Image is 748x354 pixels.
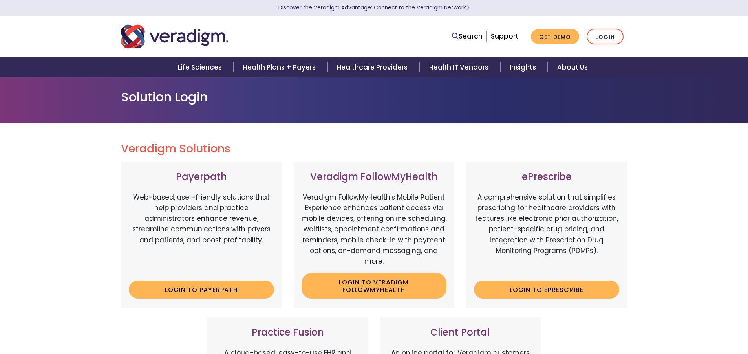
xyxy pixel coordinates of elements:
[474,281,619,299] a: Login to ePrescribe
[129,171,274,183] h3: Payerpath
[302,171,447,183] h3: Veradigm FollowMyHealth
[474,171,619,183] h3: ePrescribe
[466,4,470,11] span: Learn More
[548,57,597,77] a: About Us
[168,57,234,77] a: Life Sciences
[121,142,627,156] h2: Veradigm Solutions
[234,57,327,77] a: Health Plans + Payers
[121,24,229,50] img: Veradigm logo
[587,29,624,45] a: Login
[327,57,419,77] a: Healthcare Providers
[388,327,533,338] h3: Client Portal
[302,192,447,267] p: Veradigm FollowMyHealth's Mobile Patient Experience enhances patient access via mobile devices, o...
[129,281,274,299] a: Login to Payerpath
[121,90,627,105] h1: Solution Login
[531,29,579,44] a: Get Demo
[474,192,619,275] p: A comprehensive solution that simplifies prescribing for healthcare providers with features like ...
[215,327,360,338] h3: Practice Fusion
[278,4,470,11] a: Discover the Veradigm Advantage: Connect to the Veradigm NetworkLearn More
[452,31,483,42] a: Search
[500,57,548,77] a: Insights
[420,57,500,77] a: Health IT Vendors
[302,273,447,299] a: Login to Veradigm FollowMyHealth
[129,192,274,275] p: Web-based, user-friendly solutions that help providers and practice administrators enhance revenu...
[491,31,518,41] a: Support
